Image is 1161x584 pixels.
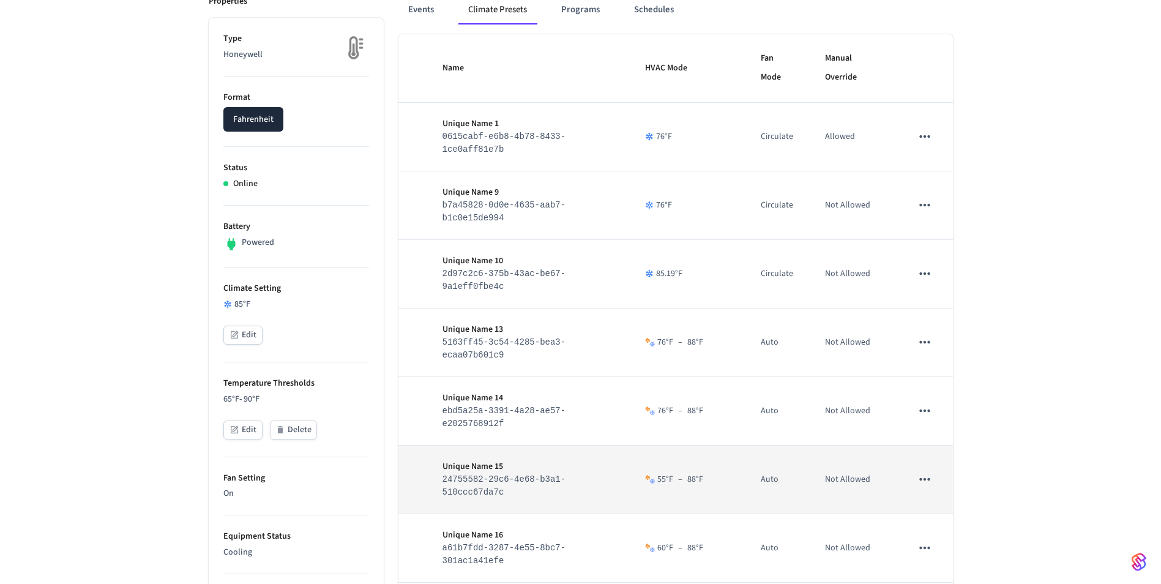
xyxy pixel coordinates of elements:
code: 24755582-29c6-4e68-b3a1-510ccc67da7c [442,474,566,497]
p: Unique Name 14 [442,392,616,405]
span: – [678,473,682,486]
td: Allowed [810,103,898,171]
td: Not Allowed [810,240,898,309]
td: Not Allowed [810,171,898,240]
div: 85.19 °F [645,268,731,280]
td: Auto [746,377,810,446]
code: a61b7fdd-3287-4e55-8bc7-301ac1a41efe [442,543,566,566]
p: Temperature Thresholds [223,377,369,390]
td: Auto [746,309,810,377]
p: 65 °F - 90 °F [223,393,369,406]
p: Honeywell [223,48,369,61]
p: Unique Name 9 [442,186,616,199]
th: Manual Override [810,34,898,103]
div: 55 °F 88 °F [657,473,703,486]
span: – [678,542,682,555]
p: Unique Name 13 [442,323,616,336]
p: On [223,487,369,500]
img: Heat Cool [645,337,655,347]
span: – [678,405,682,417]
td: Not Allowed [810,446,898,514]
p: Powered [242,236,274,249]
p: Unique Name 10 [442,255,616,268]
th: Fan Mode [746,34,810,103]
th: Name [428,34,630,103]
code: 5163ff45-3c54-4285-bea3-ecaa07b601c9 [442,337,566,360]
td: Auto [746,446,810,514]
button: Fahrenheit [223,107,283,132]
button: Edit [223,421,263,440]
td: Circulate [746,103,810,171]
div: 60 °F 88 °F [657,542,703,555]
code: 2d97c2c6-375b-43ac-be67-9a1eff0fbe4c [442,269,566,291]
button: Edit [223,326,263,345]
p: Type [223,32,369,45]
span: – [678,336,682,349]
code: 0615cabf-e6b8-4b78-8433-1ce0aff81e7b [442,132,566,154]
div: 76 °F 88 °F [657,405,703,417]
div: 76 °F [645,130,731,143]
p: Unique Name 15 [442,460,616,473]
p: Cooling [223,546,369,559]
th: HVAC Mode [630,34,746,103]
code: b7a45828-0d0e-4635-aab7-b1c0e15de994 [442,200,566,223]
p: Status [223,162,369,174]
p: Equipment Status [223,530,369,543]
p: Online [233,178,258,190]
p: Battery [223,220,369,233]
p: Fan Setting [223,472,369,485]
img: Heat Cool [645,474,655,484]
p: Unique Name 1 [442,118,616,130]
p: Climate Setting [223,282,369,295]
img: thermostat_fallback [338,32,369,63]
p: Unique Name 16 [442,529,616,542]
p: Format [223,91,369,104]
div: 76 °F [645,199,731,212]
img: SeamLogoGradient.69752ec5.svg [1132,552,1146,572]
img: Heat Cool [645,543,655,553]
td: Not Allowed [810,514,898,583]
td: Not Allowed [810,309,898,377]
img: Heat Cool [645,406,655,416]
div: 76 °F 88 °F [657,336,703,349]
button: Delete [270,421,317,440]
div: 85 °F [223,298,369,311]
td: Auto [746,514,810,583]
code: ebd5a25a-3391-4a28-ae57-e2025768912f [442,406,566,429]
td: Circulate [746,171,810,240]
td: Circulate [746,240,810,309]
td: Not Allowed [810,377,898,446]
